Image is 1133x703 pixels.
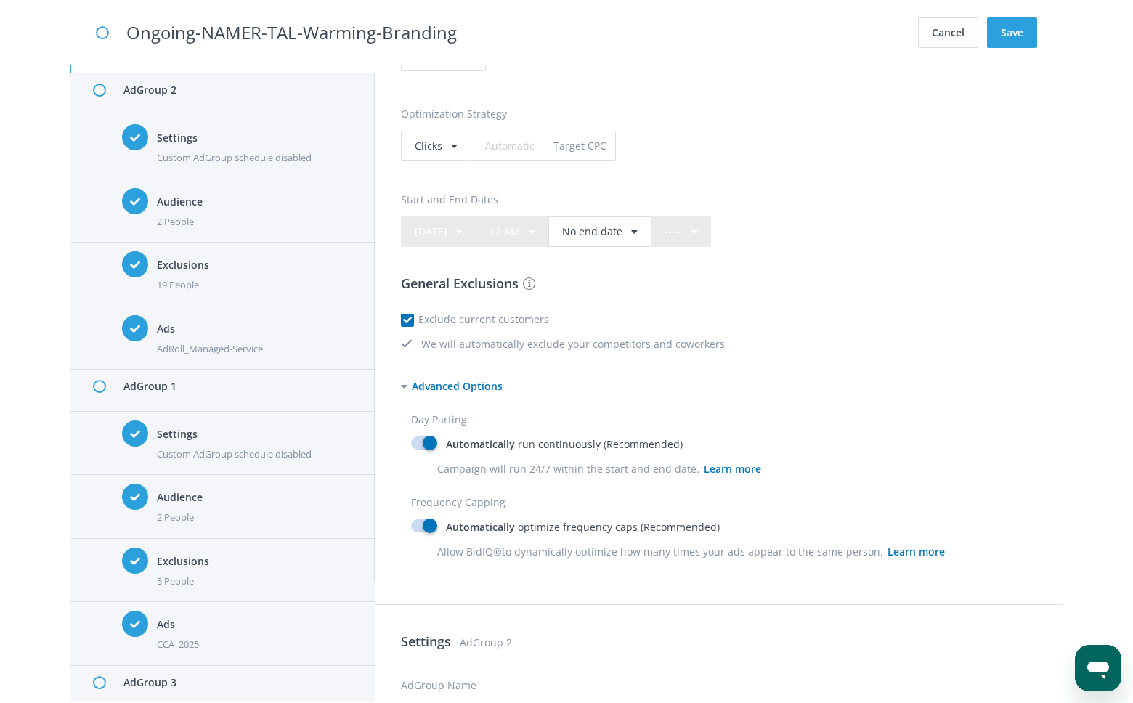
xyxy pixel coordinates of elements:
h4: Ads [157,321,357,337]
span: Learn more [888,545,945,558]
span: Automatically [446,436,515,452]
label: Frequency Capping [411,495,505,511]
div: clicks [401,131,471,161]
div: 5 People [157,574,357,588]
div: AdRoll_Managed-Service [157,341,357,356]
div: Campaign will run 24/7 within the start and end date. [437,461,1027,477]
span: Learn more [704,462,761,476]
div: 2 People [157,214,357,229]
div: Allow BidIQ to dynamically optimize how many times your ads appear to the same person. [437,544,1027,560]
input: Automatic [481,131,553,161]
div: --:-- [651,216,711,247]
h3: Settings [401,631,451,651]
label: optimize frequency caps (Recommended) [411,519,1027,535]
label: AdGroup Name [401,678,476,694]
button: [DATE] [401,216,476,247]
h3: General Exclusions [401,273,1037,293]
label: Exclude current customers [423,312,549,328]
a: Learn more [883,545,945,558]
button: Save [987,17,1037,48]
div: clicks [415,138,442,154]
span: ® [493,545,502,558]
span: Advanced Options [407,379,503,393]
div: 12 AM [476,216,549,247]
label: run continuously (Recommended) [411,436,1027,452]
div: Optimization Strategy [401,106,546,122]
h4: Audience [157,489,357,505]
div: Custom AdGroup schedule disabled [157,150,357,165]
iframe: Button to launch messaging window [1075,645,1121,691]
h4: Audience [157,194,357,210]
label: Day Parting [411,412,467,428]
span: Target CPC [553,131,616,161]
p: AdGroup 1 [123,378,337,394]
p: AdGroup 3 [123,675,337,691]
div: We will automatically exclude your competitors and coworkers [401,336,1037,352]
div: CCA_2025 [157,637,357,651]
p: AdGroup 2 [123,82,337,98]
span: Automatically [446,519,515,535]
label: Start and End Dates [401,192,498,208]
h4: Exclusions [157,257,357,273]
div: Custom AdGroup schedule disabled [157,447,357,461]
button: No end date [548,216,651,247]
h4: Settings [157,130,357,146]
div: 2 People [157,510,357,524]
h2: Ongoing-NAMER-TAL-Warming-Branding [126,19,457,46]
button: Cancel [918,17,978,48]
a: Learn more [699,462,761,476]
span: AdGroup 2 [460,635,1037,651]
h4: Exclusions [157,553,357,569]
h4: Settings [157,426,357,442]
h4: Ads [157,617,357,633]
div: 19 People [157,277,357,292]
